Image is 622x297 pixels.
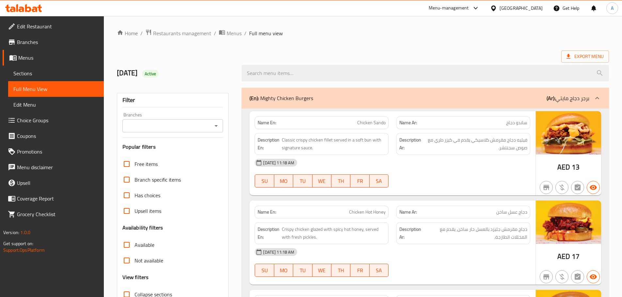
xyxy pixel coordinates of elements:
span: Active [142,71,159,77]
span: TH [334,176,348,186]
a: Home [117,29,138,37]
span: Menus [18,54,99,62]
button: WE [312,264,331,277]
strong: Name Ar: [399,209,417,215]
span: Chicken Hot Honey [349,209,386,215]
span: SA [372,266,386,275]
span: Classic crispy chicken fillet served in a soft bun with signature sauce. [282,136,386,152]
img: Chicken_sando638961276493553962.jpg [536,111,601,155]
span: AED [557,161,570,173]
b: (Ar): [547,93,555,103]
span: Choice Groups [17,116,99,124]
button: SA [370,264,389,277]
span: 1.0.0 [20,228,30,237]
span: FR [353,176,367,186]
span: Menu disclaimer [17,163,99,171]
span: Menus [227,29,242,37]
a: Grocery Checklist [3,206,104,222]
span: Export Menu [561,51,609,63]
span: Available [135,241,154,249]
span: SA [372,176,386,186]
span: Upsell [17,179,99,187]
a: Choice Groups [3,112,104,128]
a: Full Menu View [8,81,104,97]
li: / [140,29,143,37]
button: Available [587,181,600,194]
span: Promotions [17,148,99,156]
span: Export Menu [566,52,604,61]
span: فيليه دجاج مقرمش كلاسيكي يقدم في كيزر طري مع صوص سجنتشر. [423,136,527,152]
a: Coverage Report [3,191,104,206]
strong: Name En: [258,209,276,215]
span: Upsell items [135,207,161,215]
div: [GEOGRAPHIC_DATA] [500,5,543,12]
h3: Availability filters [122,224,163,231]
p: Mighty Chicken Burgers [249,94,313,102]
span: Get support on: [3,239,33,248]
span: SU [258,266,271,275]
a: Promotions [3,144,104,159]
div: Filter [122,93,223,107]
span: Full menu view [249,29,283,37]
button: Not branch specific item [540,181,553,194]
button: MO [274,174,293,187]
span: ساندو دجاج [506,119,527,126]
button: Purchased item [555,270,568,283]
strong: Name Ar: [399,119,417,126]
a: Support.OpsPlatform [3,246,45,254]
span: Branch specific items [135,176,181,184]
span: Restaurants management [153,29,211,37]
span: Not available [135,257,163,264]
button: TU [293,264,312,277]
button: Available [587,270,600,283]
div: Menu-management [429,4,469,12]
span: A [611,5,614,12]
button: SU [255,264,274,277]
span: MO [277,176,291,186]
button: SU [255,174,274,187]
button: MO [274,264,293,277]
span: Version: [3,228,19,237]
button: TH [331,174,350,187]
span: WE [315,176,329,186]
button: Open [212,121,221,130]
strong: Description Ar: [399,136,422,152]
a: Coupons [3,128,104,144]
span: AED [557,250,570,263]
button: Purchased item [555,181,568,194]
span: Coupons [17,132,99,140]
span: WE [315,266,329,275]
span: Chicken Sando [357,119,386,126]
span: Edit Menu [13,101,99,109]
span: دجاج عسل ساخن [496,209,527,215]
span: Coverage Report [17,195,99,202]
a: Edit Menu [8,97,104,112]
div: (En): Mighty Chicken Burgers(Ar):برجر دجاج مايتي [242,88,609,109]
button: FR [350,264,369,277]
button: WE [312,174,331,187]
button: Not has choices [571,270,584,283]
a: Menu disclaimer [3,159,104,175]
span: Sections [13,69,99,77]
button: SA [370,174,389,187]
button: TH [331,264,350,277]
span: [DATE] 11:18 AM [261,160,297,166]
span: FR [353,266,367,275]
a: Sections [8,66,104,81]
button: Not branch specific item [540,270,553,283]
a: Menus [3,50,104,66]
span: [DATE] 11:18 AM [261,249,297,255]
strong: Name En: [258,119,276,126]
h3: View filters [122,274,149,281]
a: Restaurants management [145,29,211,37]
a: Upsell [3,175,104,191]
span: TU [296,176,310,186]
div: Active [142,70,159,78]
span: 13 [572,161,580,173]
span: دجاج مقرمش جليزد بالعسل حار ساخن، يقدم مع المخللات الطازجة. [424,225,527,241]
a: Menus [219,29,242,37]
a: Edit Restaurant [3,19,104,34]
li: / [244,29,247,37]
h2: [DATE] [117,68,234,78]
nav: breadcrumb [117,29,609,37]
